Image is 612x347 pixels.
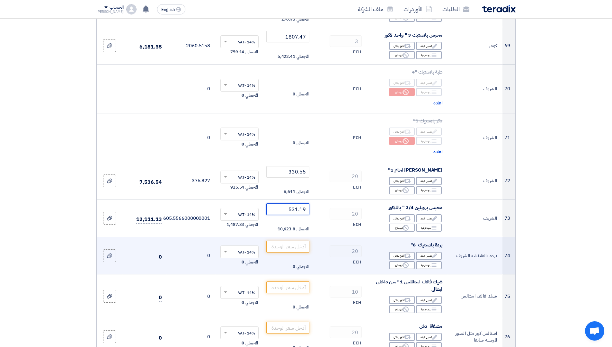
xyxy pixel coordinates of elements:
[297,189,309,195] span: الاجمالي
[416,186,442,194] div: بنود فرعية
[330,208,362,219] input: RFQ_STEP1.ITEMS.2.AMOUNT_TITLE
[411,241,443,248] span: بردة بلاستيك 6"
[389,305,415,313] div: غير متاح
[416,333,442,341] div: تعديل البند
[242,141,244,147] span: 0
[353,184,361,191] span: ECH
[353,299,361,306] span: ECH
[389,79,415,87] div: اقترح بدائل
[330,326,362,338] input: RFQ_STEP1.ITEMS.2.AMOUNT_TITLE
[389,296,415,304] div: اقترح بدائل
[502,274,515,318] td: 75
[242,340,244,346] span: 0
[220,286,259,299] ng-select: VAT
[266,241,310,253] input: أدخل سعر الوحدة
[385,31,443,39] span: محبس بلاستيك 3 " واحد لاكور
[353,49,361,55] span: ECH
[226,221,244,228] span: 1,487.33
[502,237,515,274] td: 74
[353,86,361,92] span: ECH
[110,5,123,10] div: الحساب
[297,226,309,232] span: الاجمالي
[278,226,295,232] span: 10,623.8
[139,43,162,51] span: 6,181.55
[376,278,442,293] span: شيك فالف استانلس 1 ً سن داخلى ايطالى
[388,166,442,173] span: [PERSON_NAME] لحام 1"
[433,99,443,107] span: اعاده
[416,79,442,87] div: تعديل البند
[159,253,162,261] span: 0
[245,141,258,147] span: الاجمالي
[330,35,362,47] input: RFQ_STEP1.ITEMS.2.AMOUNT_TITLE
[266,203,310,215] input: أدخل سعر الوحدة
[389,51,415,59] div: غير متاح
[167,237,215,274] td: 0
[416,42,442,50] div: تعديل البند
[297,140,309,146] span: الاجمالي
[482,5,516,13] img: Teradix logo
[413,117,442,124] span: دكر بلاستيك 1"
[293,91,295,97] span: 0
[448,237,502,274] td: برده بالفلانشه الشريف
[278,53,295,60] span: 5,422.41
[389,224,415,232] div: غير متاح
[389,333,415,341] div: اقترح بدائل
[585,321,604,341] div: Open chat
[245,49,258,55] span: الاجمالي
[416,252,442,260] div: تعديل البند
[220,208,259,221] ng-select: VAT
[416,177,442,185] div: تعديل البند
[416,137,442,145] div: بنود فرعية
[502,162,515,200] td: 72
[416,224,442,232] div: بنود فرعية
[159,334,162,342] span: 0
[416,51,442,59] div: بنود فرعية
[389,177,415,185] div: اقترح بدائل
[266,31,310,42] input: أدخل سعر الوحدة
[220,171,259,183] ng-select: VAT
[161,7,175,12] span: English
[266,281,310,293] input: أدخل سعر الوحدة
[266,166,310,178] input: أدخل سعر الوحدة
[167,162,215,200] td: 376.827
[293,140,295,146] span: 0
[220,128,259,140] ng-select: VAT
[502,113,515,162] td: 71
[412,68,442,76] span: طبة بلاستيك "4
[389,204,443,211] span: محبس بروبلين 3/4 " باللاكور
[281,16,295,22] span: 270.95
[353,259,361,265] span: ECH
[448,113,502,162] td: الشريف
[389,128,415,136] div: اقترح بدائل
[330,245,362,257] input: RFQ_STEP1.ITEMS.2.AMOUNT_TITLE
[167,27,215,65] td: 2060.5158
[398,2,437,17] a: الأوردرات
[139,178,162,186] span: 7,536.54
[353,221,361,228] span: ECH
[448,162,502,200] td: الشريف
[389,42,415,50] div: اقترح بدائل
[167,274,215,318] td: 0
[96,10,124,13] div: [PERSON_NAME]
[220,245,259,258] ng-select: VAT
[353,2,398,17] a: ملف الشركة
[353,135,361,141] span: ECH
[284,189,295,195] span: 6,611
[159,294,162,302] span: 0
[416,214,442,222] div: تعديل البند
[245,259,258,265] span: الاجمالي
[389,137,415,145] div: غير متاح
[167,113,215,162] td: 0
[220,35,259,48] ng-select: VAT
[230,49,244,55] span: 759.14
[502,64,515,113] td: 70
[297,91,309,97] span: الاجمالي
[293,304,295,310] span: 0
[419,323,442,330] span: مصفاة دش
[448,27,502,65] td: كومر
[416,305,442,313] div: بنود فرعية
[416,296,442,304] div: تعديل البند
[220,326,259,339] ng-select: VAT
[167,200,215,237] td: 605.5566000000001
[437,2,475,17] a: الطلبات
